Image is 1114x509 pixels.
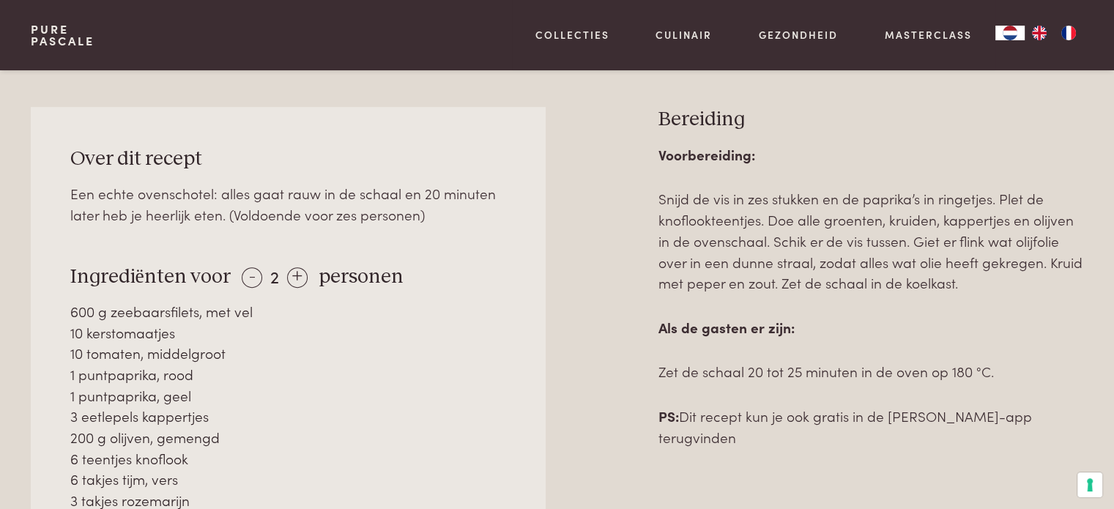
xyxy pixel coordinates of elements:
h3: Over dit recept [70,146,507,172]
a: Gezondheid [759,27,838,42]
p: Zet de schaal 20 tot 25 minuten in de oven op 180 °C. [658,361,1083,382]
div: 10 kerstomaatjes [70,322,507,343]
strong: Als de gasten er zijn: [658,317,795,337]
div: Language [995,26,1025,40]
a: NL [995,26,1025,40]
div: 200 g olijven, gemengd [70,427,507,448]
a: Masterclass [885,27,972,42]
div: 10 tomaten, middelgroot [70,343,507,364]
b: PS: [658,406,679,426]
a: Collecties [535,27,609,42]
strong: Voorbereiding: [658,144,755,164]
div: 600 g zeebaarsfilets, met vel [70,301,507,322]
div: 1 puntpaprika, rood [70,364,507,385]
span: 2 [270,264,279,288]
div: 3 eetlepels kappertjes [70,406,507,427]
div: Een echte ovenschotel: alles gaat rauw in de schaal en 20 minuten later heb je heerlijk eten. (Vo... [70,183,507,225]
div: - [242,267,262,288]
a: PurePascale [31,23,94,47]
span: personen [319,267,404,287]
a: Culinair [656,27,712,42]
div: + [287,267,308,288]
aside: Language selected: Nederlands [995,26,1083,40]
ul: Language list [1025,26,1083,40]
div: 6 takjes tijm, vers [70,469,507,490]
p: Snijd de vis in zes stukken en de paprika’s in ringetjes. Plet de knoflookteentjes. Doe alle groe... [658,188,1083,293]
h3: Bereiding [658,107,1083,133]
p: Dit recept kun je ook gratis in de [PERSON_NAME]-app terugvinden [658,406,1083,447]
a: EN [1025,26,1054,40]
div: 1 puntpaprika, geel [70,385,507,406]
button: Uw voorkeuren voor toestemming voor trackingtechnologieën [1077,472,1102,497]
a: FR [1054,26,1083,40]
span: Ingrediënten voor [70,267,231,287]
div: 6 teentjes knoflook [70,448,507,469]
